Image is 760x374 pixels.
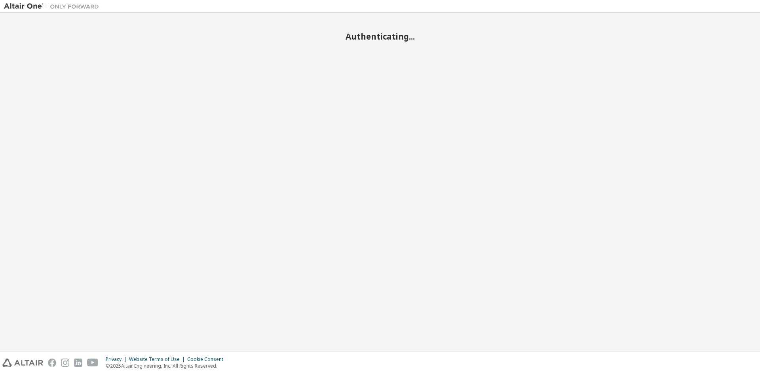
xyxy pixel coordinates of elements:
[74,359,82,367] img: linkedin.svg
[4,2,103,10] img: Altair One
[106,363,228,369] p: © 2025 Altair Engineering, Inc. All Rights Reserved.
[106,356,129,363] div: Privacy
[48,359,56,367] img: facebook.svg
[87,359,99,367] img: youtube.svg
[129,356,187,363] div: Website Terms of Use
[61,359,69,367] img: instagram.svg
[187,356,228,363] div: Cookie Consent
[4,31,756,42] h2: Authenticating...
[2,359,43,367] img: altair_logo.svg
